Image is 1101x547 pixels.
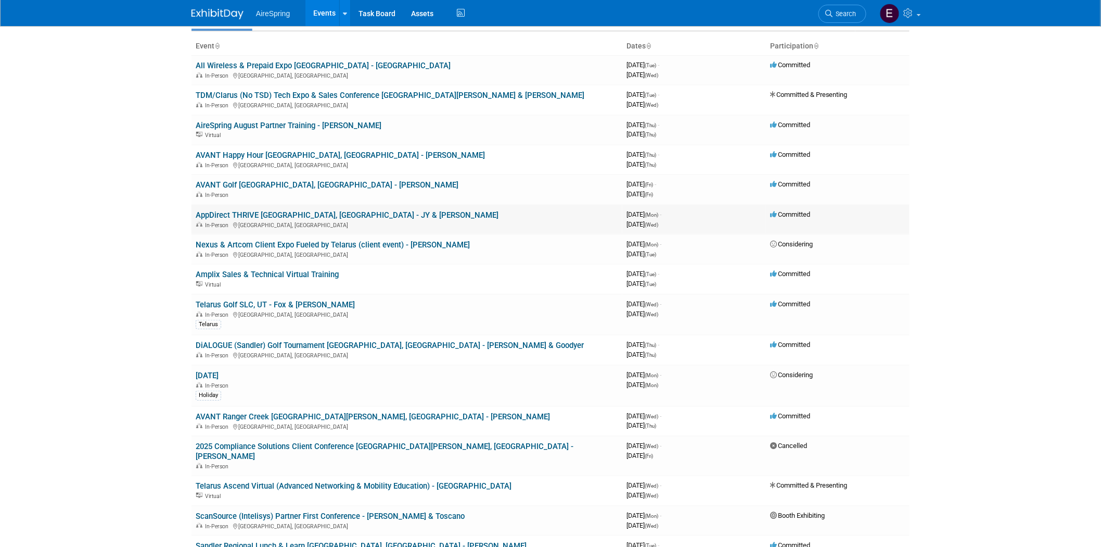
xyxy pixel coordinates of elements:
[196,61,451,70] a: All Wireless & Prepaid Expo [GEOGRAPHIC_DATA] - [GEOGRAPHIC_DATA]
[196,341,584,350] a: DiALOGUE (Sandler) Golf Tournament [GEOGRAPHIC_DATA], [GEOGRAPHIC_DATA] - [PERSON_NAME] & Goodyer
[626,210,661,218] span: [DATE]
[645,453,653,459] span: (Fri)
[205,132,224,139] span: Virtual
[205,102,232,109] span: In-Person
[770,270,810,278] span: Committed
[205,192,232,198] span: In-Person
[196,160,618,169] div: [GEOGRAPHIC_DATA], [GEOGRAPHIC_DATA]
[770,210,810,218] span: Committed
[646,42,651,50] a: Sort by Start Date
[770,300,810,308] span: Committed
[645,122,656,128] span: (Thu)
[770,371,813,379] span: Considering
[196,351,618,359] div: [GEOGRAPHIC_DATA], [GEOGRAPHIC_DATA]
[658,151,659,158] span: -
[196,250,618,258] div: [GEOGRAPHIC_DATA], [GEOGRAPHIC_DATA]
[626,381,658,389] span: [DATE]
[205,493,224,500] span: Virtual
[645,92,656,98] span: (Tue)
[770,180,810,188] span: Committed
[770,151,810,158] span: Committed
[880,4,900,23] img: erica arjona
[196,71,618,79] div: [GEOGRAPHIC_DATA], [GEOGRAPHIC_DATA]
[626,310,658,318] span: [DATE]
[205,72,232,79] span: In-Person
[626,412,661,420] span: [DATE]
[645,271,656,277] span: (Tue)
[660,240,661,248] span: -
[205,382,232,389] span: In-Person
[770,481,848,489] span: Committed & Presenting
[191,9,244,19] img: ExhibitDay
[196,180,458,190] a: AVANT Golf [GEOGRAPHIC_DATA], [GEOGRAPHIC_DATA] - [PERSON_NAME]
[196,422,618,430] div: [GEOGRAPHIC_DATA], [GEOGRAPHIC_DATA]
[196,521,618,530] div: [GEOGRAPHIC_DATA], [GEOGRAPHIC_DATA]
[645,162,656,168] span: (Thu)
[626,71,658,79] span: [DATE]
[622,38,766,55] th: Dates
[626,101,658,108] span: [DATE]
[645,252,656,257] span: (Tue)
[645,493,658,499] span: (Wed)
[205,312,232,318] span: In-Person
[626,180,656,188] span: [DATE]
[645,222,658,228] span: (Wed)
[626,240,661,248] span: [DATE]
[626,280,656,288] span: [DATE]
[196,523,202,528] img: In-Person Event
[645,513,658,519] span: (Mon)
[205,281,224,288] span: Virtual
[658,270,659,278] span: -
[766,38,910,55] th: Participation
[645,342,656,348] span: (Thu)
[626,442,661,450] span: [DATE]
[196,463,202,468] img: In-Person Event
[770,91,848,98] span: Committed & Presenting
[196,412,550,421] a: AVANT Ranger Creek [GEOGRAPHIC_DATA][PERSON_NAME], [GEOGRAPHIC_DATA] - [PERSON_NAME]
[196,391,221,400] div: Holiday
[645,102,658,108] span: (Wed)
[645,312,658,317] span: (Wed)
[770,341,810,349] span: Committed
[645,483,658,489] span: (Wed)
[626,151,659,158] span: [DATE]
[645,132,656,138] span: (Thu)
[770,412,810,420] span: Committed
[196,101,618,109] div: [GEOGRAPHIC_DATA], [GEOGRAPHIC_DATA]
[256,9,290,18] span: AireSpring
[813,42,818,50] a: Sort by Participation Type
[205,463,232,470] span: In-Person
[660,300,661,308] span: -
[770,512,825,519] span: Booth Exhibiting
[626,371,661,379] span: [DATE]
[658,341,659,349] span: -
[626,130,656,138] span: [DATE]
[205,352,232,359] span: In-Person
[196,72,202,78] img: In-Person Event
[833,10,856,18] span: Search
[196,352,202,357] img: In-Person Event
[196,162,202,167] img: In-Person Event
[196,424,202,429] img: In-Person Event
[645,443,658,449] span: (Wed)
[645,242,658,247] span: (Mon)
[770,121,810,129] span: Committed
[770,240,813,248] span: Considering
[626,512,661,519] span: [DATE]
[658,91,659,98] span: -
[196,493,202,498] img: Virtual Event
[626,190,653,198] span: [DATE]
[645,414,658,419] span: (Wed)
[658,61,659,69] span: -
[658,121,659,129] span: -
[196,210,498,220] a: AppDirect THRIVE [GEOGRAPHIC_DATA], [GEOGRAPHIC_DATA] - JY & [PERSON_NAME]
[196,382,202,388] img: In-Person Event
[196,91,584,100] a: TDM/Clarus (No TSD) Tech Expo & Sales Conference [GEOGRAPHIC_DATA][PERSON_NAME] & [PERSON_NAME]
[626,300,661,308] span: [DATE]
[660,371,661,379] span: -
[626,521,658,529] span: [DATE]
[645,63,656,68] span: (Tue)
[645,281,656,287] span: (Tue)
[626,250,656,258] span: [DATE]
[660,412,661,420] span: -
